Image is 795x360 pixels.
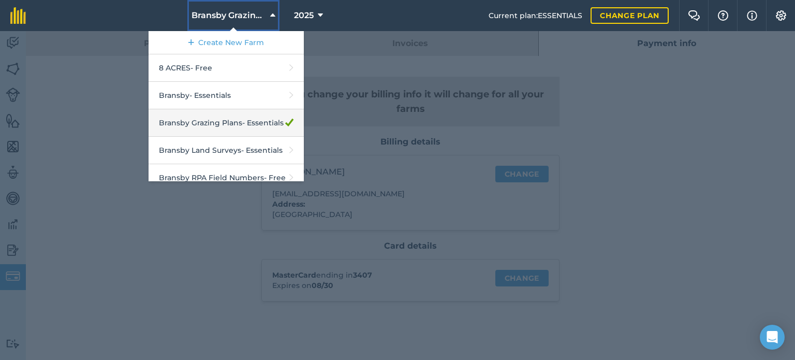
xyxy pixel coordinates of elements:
[591,7,669,24] a: Change plan
[149,109,304,137] a: Bransby Grazing Plans- Essentials
[149,137,304,164] a: Bransby Land Surveys- Essentials
[149,31,304,54] a: Create New Farm
[688,10,700,21] img: Two speech bubbles overlapping with the left bubble in the forefront
[294,9,314,22] span: 2025
[747,9,757,22] img: svg+xml;base64,PHN2ZyB4bWxucz0iaHR0cDovL3d3dy53My5vcmcvMjAwMC9zdmciIHdpZHRoPSIxNyIgaGVpZ2h0PSIxNy...
[775,10,787,21] img: A cog icon
[10,7,26,24] img: fieldmargin Logo
[489,10,582,21] span: Current plan : ESSENTIALS
[149,82,304,109] a: Bransby- Essentials
[149,164,304,192] a: Bransby RPA Field Numbers- Free
[149,54,304,82] a: 8 ACRES- Free
[192,9,266,22] span: Bransby Grazing Plans
[717,10,729,21] img: A question mark icon
[760,325,785,350] div: Open Intercom Messenger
